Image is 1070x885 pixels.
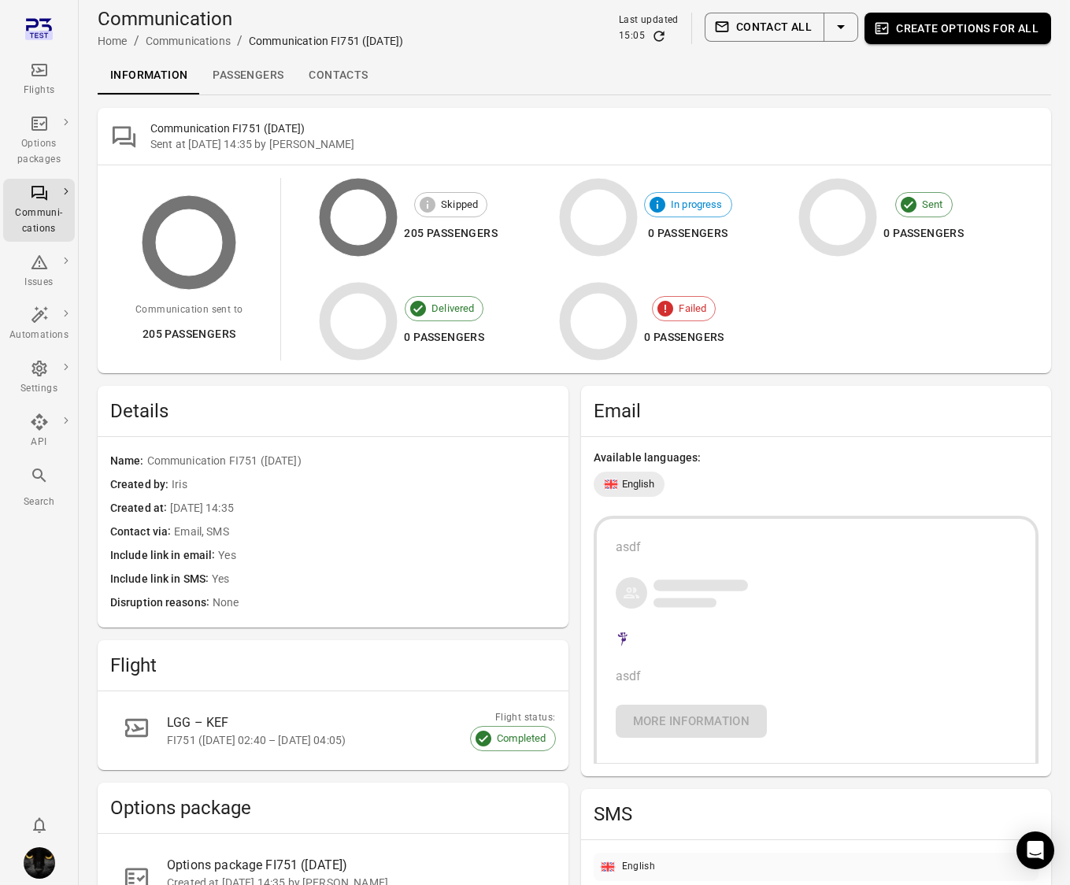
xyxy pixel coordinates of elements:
[110,476,172,494] span: Created by
[404,224,498,243] div: 205 passengers
[135,302,243,318] div: Communication sent to
[9,206,68,237] div: Communi-cations
[213,594,556,612] span: None
[167,856,543,875] div: Options package FI751 ([DATE])
[249,33,403,49] div: Communication FI751 ([DATE])
[98,6,403,31] h1: Communication
[824,13,858,42] button: Select action
[616,538,1017,557] div: asdf
[3,109,75,172] a: Options packages
[616,629,631,648] img: Company logo
[3,179,75,242] a: Communi-cations
[3,301,75,348] a: Automations
[913,197,952,213] span: Sent
[594,472,665,497] div: English
[622,476,655,492] span: English
[644,328,724,347] div: 0 passengers
[212,571,555,588] span: Yes
[110,524,174,541] span: Contact via
[167,713,518,732] div: LGG – KEF
[146,35,231,47] a: Communications
[883,224,964,243] div: 0 passengers
[651,28,667,44] button: Refresh data
[9,275,68,291] div: Issues
[218,547,555,565] span: Yes
[594,802,1039,827] h2: SMS
[9,494,68,510] div: Search
[110,594,213,612] span: Disruption reasons
[865,13,1051,44] button: Create options for all
[9,136,68,168] div: Options packages
[110,795,556,820] h2: Options package
[110,500,170,517] span: Created at
[9,83,68,98] div: Flights
[705,13,858,42] div: Split button
[296,57,380,94] a: Contacts
[98,57,200,94] a: Information
[98,31,403,50] nav: Breadcrumbs
[619,13,679,28] div: Last updated
[616,668,642,683] span: asdf
[134,31,139,50] li: /
[1016,831,1054,869] div: Open Intercom Messenger
[423,301,483,317] span: Delivered
[404,328,484,347] div: 0 passengers
[24,809,55,841] button: Notifications
[110,398,556,424] span: Details
[9,435,68,450] div: API
[9,328,68,343] div: Automations
[172,476,555,494] span: Iris
[167,732,518,748] div: FI751 ([DATE] 02:40 – [DATE] 04:05)
[170,500,555,517] span: [DATE] 14:35
[150,120,1039,136] h2: Communication FI751 ([DATE])
[3,248,75,295] a: Issues
[110,453,147,470] span: Name
[98,35,128,47] a: Home
[110,571,212,588] span: Include link in SMS
[432,197,487,213] span: Skipped
[17,841,61,885] button: Iris
[200,57,296,94] a: Passengers
[644,224,732,243] div: 0 passengers
[594,450,1039,465] div: Available languages:
[174,524,555,541] span: Email, SMS
[9,381,68,397] div: Settings
[98,57,1051,94] div: Local navigation
[135,324,243,344] div: 205 passengers
[488,731,554,746] span: Completed
[110,704,556,757] a: LGG – KEFFI751 ([DATE] 02:40 – [DATE] 04:05)
[3,56,75,103] a: Flights
[150,136,1039,152] div: Sent at [DATE] 14:35 by [PERSON_NAME]
[619,28,645,44] div: 15:05
[24,847,55,879] img: images
[470,710,555,726] div: Flight status:
[622,859,656,875] div: English
[3,461,75,514] button: Search
[594,398,1039,424] h2: Email
[670,301,715,317] span: Failed
[237,31,243,50] li: /
[110,547,218,565] span: Include link in email
[705,13,824,42] button: Contact all
[147,453,556,470] span: Communication FI751 ([DATE])
[3,354,75,402] a: Settings
[3,408,75,455] a: API
[110,653,556,678] h2: Flight
[662,197,731,213] span: In progress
